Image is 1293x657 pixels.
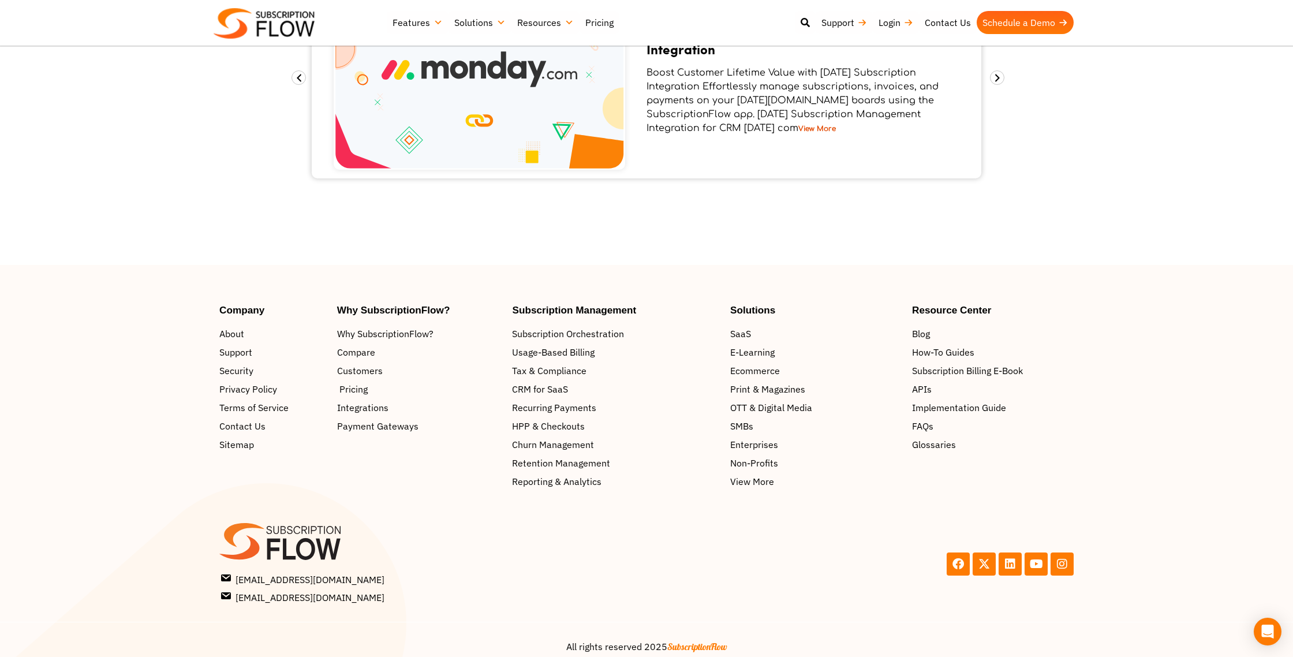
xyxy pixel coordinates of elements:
[512,364,586,378] span: Tax & Compliance
[219,419,326,433] a: Contact Us
[219,327,244,341] span: About
[449,11,511,34] a: Solutions
[730,456,778,470] span: Non-Profits
[337,345,375,359] span: Compare
[730,364,900,378] a: Ecommerce
[511,11,580,34] a: Resources
[912,327,1074,341] a: Blog
[339,382,368,396] span: Pricing
[512,345,595,359] span: Usage-Based Billing
[337,401,501,415] a: Integrations
[219,345,252,359] span: Support
[730,305,900,315] h4: Solutions
[730,345,775,359] span: E-Learning
[219,382,326,396] a: Privacy Policy
[512,327,624,341] span: Subscription Orchestration
[919,11,977,34] a: Contact Us
[219,345,326,359] a: Support
[912,305,1074,315] h4: Resource Center
[912,382,1074,396] a: APIs
[222,572,643,587] a: [EMAIL_ADDRESS][DOMAIN_NAME]
[337,419,501,433] a: Payment Gateways
[912,419,1074,433] a: FAQs
[730,327,751,341] span: SaaS
[337,364,383,378] span: Customers
[219,401,289,415] span: Terms of Service
[219,438,326,451] a: Sitemap
[337,401,388,415] span: Integrations
[219,305,326,315] h4: Company
[912,438,1074,451] a: Glossaries
[337,327,501,341] a: Why SubscriptionFlow?
[730,382,805,396] span: Print & Magazines
[798,125,836,133] a: View More
[219,364,326,378] a: Security
[912,419,933,433] span: FAQs
[912,327,930,341] span: Blog
[219,364,253,378] span: Security
[730,456,900,470] a: Non-Profits
[219,640,1074,654] center: All rights reserved 2025
[730,382,900,396] a: Print & Magazines
[730,438,778,451] span: Enterprises
[222,572,384,587] span: [EMAIL_ADDRESS][DOMAIN_NAME]
[730,419,900,433] a: SMBs
[219,401,326,415] a: Terms of Service
[512,475,719,488] a: Reporting & Analytics
[214,8,315,39] img: Subscriptionflow
[222,589,643,604] a: [EMAIL_ADDRESS][DOMAIN_NAME]
[219,438,254,451] span: Sitemap
[337,364,501,378] a: Customers
[912,401,1006,415] span: Implementation Guide
[387,11,449,34] a: Features
[512,456,610,470] span: Retention Management
[512,364,719,378] a: Tax & Compliance
[337,382,501,396] a: Pricing
[730,345,900,359] a: E-Learning
[337,327,434,341] span: Why SubscriptionFlow?
[730,438,900,451] a: Enterprises
[912,364,1074,378] a: Subscription Billing E-Book
[337,345,501,359] a: Compare
[337,419,418,433] span: Payment Gateways
[219,382,277,396] span: Privacy Policy
[730,364,780,378] span: Ecommerce
[512,401,596,415] span: Recurring Payments
[512,305,719,315] h4: Subscription Management
[512,382,719,396] a: CRM for SaaS
[912,438,956,451] span: Glossaries
[512,438,594,451] span: Churn Management
[512,382,568,396] span: CRM for SaaS
[512,327,719,341] a: Subscription Orchestration
[1254,618,1281,645] div: Open Intercom Messenger
[222,589,384,604] span: [EMAIL_ADDRESS][DOMAIN_NAME]
[730,475,900,488] a: View More
[512,345,719,359] a: Usage-Based Billing
[512,475,601,488] span: Reporting & Analytics
[512,456,719,470] a: Retention Management
[912,364,1023,378] span: Subscription Billing E-Book
[912,401,1074,415] a: Implementation Guide
[912,345,974,359] span: How-To Guides
[977,11,1074,34] a: Schedule a Demo
[816,11,873,34] a: Support
[912,345,1074,359] a: How-To Guides
[730,401,900,415] a: OTT & Digital Media
[912,382,932,396] span: APIs
[219,523,341,560] img: SF-logo
[512,419,719,433] a: HPP & Checkouts
[512,401,719,415] a: Recurring Payments
[730,401,812,415] span: OTT & Digital Media
[512,438,719,451] a: Churn Management
[667,641,727,652] span: SubscriptionFlow
[512,419,585,433] span: HPP & Checkouts
[337,305,501,315] h4: Why SubscriptionFlow?
[580,11,619,34] a: Pricing
[646,66,952,135] div: Boost Customer Lifetime Value with [DATE] Subscription Integration Effortlessly manage subscripti...
[730,475,774,488] span: View More
[219,419,266,433] span: Contact Us
[730,327,900,341] a: SaaS
[219,327,326,341] a: About
[730,419,753,433] span: SMBs
[873,11,919,34] a: Login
